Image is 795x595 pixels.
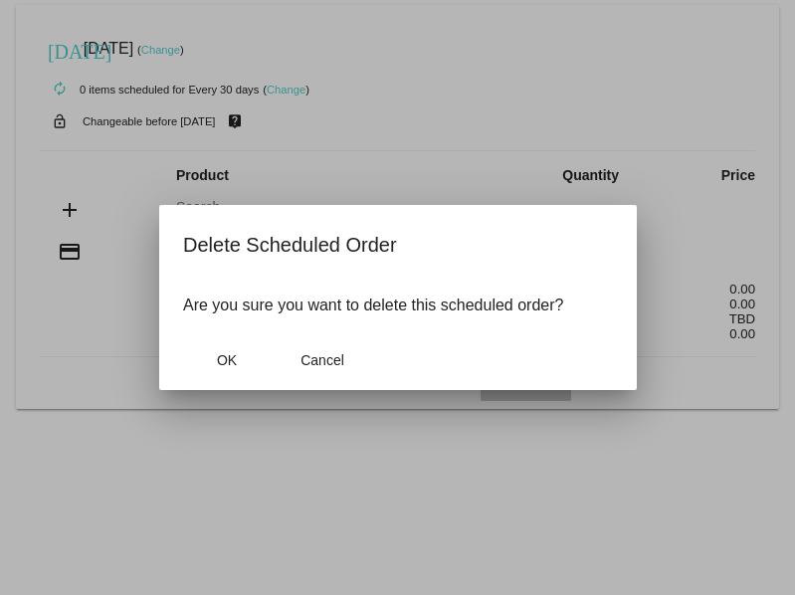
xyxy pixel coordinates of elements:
[216,352,236,368] span: OK
[183,342,271,378] button: Close dialog
[183,297,613,314] p: Are you sure you want to delete this scheduled order?
[183,229,613,261] h2: Delete Scheduled Order
[279,342,366,378] button: Close dialog
[300,352,344,368] span: Cancel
